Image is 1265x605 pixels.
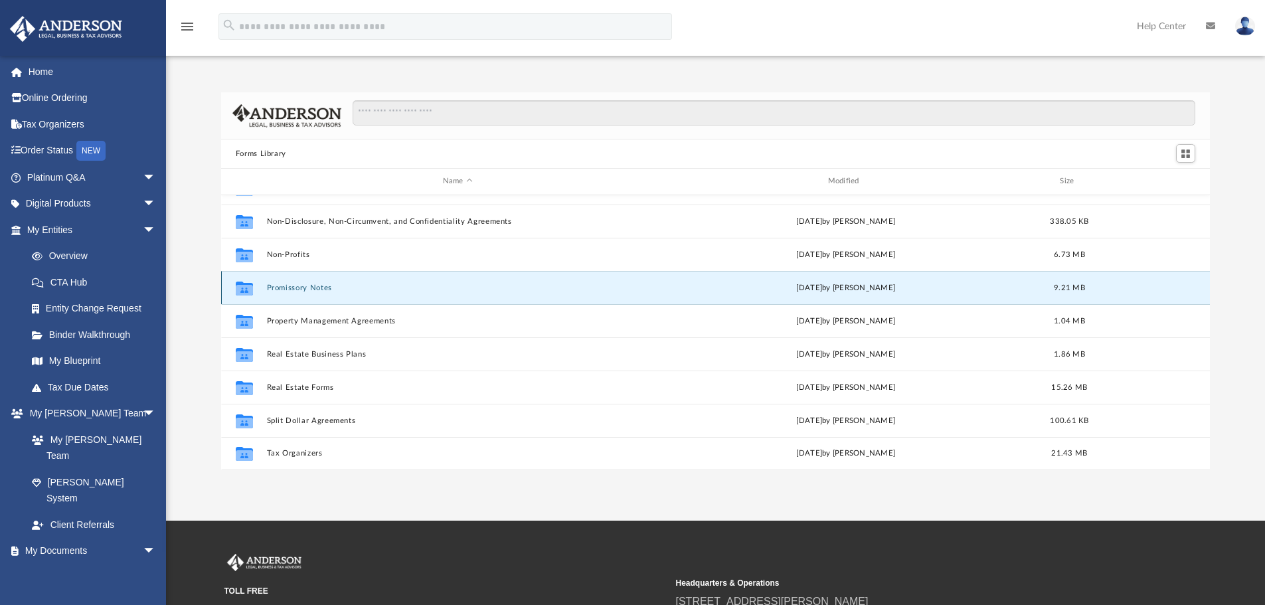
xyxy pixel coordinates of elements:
div: id [1102,175,1195,187]
a: CTA Hub [19,269,176,296]
div: [DATE] by [PERSON_NAME] [655,348,1037,360]
a: [PERSON_NAME] System [19,469,169,511]
a: My Entitiesarrow_drop_down [9,216,176,243]
span: 21.43 MB [1051,450,1087,457]
a: Order StatusNEW [9,137,176,165]
a: menu [179,25,195,35]
div: [DATE] by [PERSON_NAME] [655,215,1037,227]
input: Search files and folders [353,100,1195,126]
button: Tax Organizers [266,449,649,458]
a: Digital Productsarrow_drop_down [9,191,176,217]
span: arrow_drop_down [143,164,169,191]
div: [DATE] by [PERSON_NAME] [655,248,1037,260]
i: menu [179,19,195,35]
div: Size [1043,175,1096,187]
span: arrow_drop_down [143,216,169,244]
div: [DATE] by [PERSON_NAME] [655,448,1037,460]
a: Overview [19,243,176,270]
span: 1.04 MB [1054,317,1085,324]
a: Online Ordering [9,85,176,112]
span: arrow_drop_down [143,191,169,218]
small: Headquarters & Operations [676,577,1118,589]
a: Tax Organizers [9,111,176,137]
span: arrow_drop_down [143,400,169,428]
img: Anderson Advisors Platinum Portal [6,16,126,42]
div: Name [266,175,648,187]
small: TOLL FREE [224,585,667,597]
a: Tax Due Dates [19,374,176,400]
button: Real Estate Forms [266,383,649,392]
a: Platinum Q&Aarrow_drop_down [9,164,176,191]
button: Real Estate Business Plans [266,350,649,359]
span: arrow_drop_down [143,538,169,565]
span: 100.61 KB [1050,416,1088,424]
i: search [222,18,236,33]
a: My [PERSON_NAME] Team [19,426,163,469]
a: Binder Walkthrough [19,321,176,348]
button: Promissory Notes [266,284,649,292]
div: Modified [654,175,1037,187]
div: grid [221,195,1211,470]
button: Forms Library [236,148,286,160]
div: id [227,175,260,187]
button: Non-Disclosure, Non-Circumvent, and Confidentiality Agreements [266,217,649,226]
a: Entity Change Request [19,296,176,322]
img: Anderson Advisors Platinum Portal [224,554,304,571]
button: Split Dollar Agreements [266,416,649,425]
div: [DATE] by [PERSON_NAME] [655,414,1037,426]
div: [DATE] by [PERSON_NAME] [655,282,1037,294]
div: NEW [76,141,106,161]
a: My [PERSON_NAME] Teamarrow_drop_down [9,400,169,427]
div: [DATE] by [PERSON_NAME] [655,381,1037,393]
span: 15.26 MB [1051,383,1087,390]
a: My Blueprint [19,348,169,375]
a: My Documentsarrow_drop_down [9,538,169,564]
span: 9.21 MB [1054,284,1085,291]
span: 338.05 KB [1050,217,1088,224]
span: 1.86 MB [1054,350,1085,357]
img: User Pic [1235,17,1255,36]
a: Home [9,58,176,85]
button: Switch to Grid View [1176,144,1196,163]
button: Non-Profits [266,250,649,259]
div: [DATE] by [PERSON_NAME] [655,315,1037,327]
button: Property Management Agreements [266,317,649,325]
a: Client Referrals [19,511,169,538]
span: 6.73 MB [1054,250,1085,258]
